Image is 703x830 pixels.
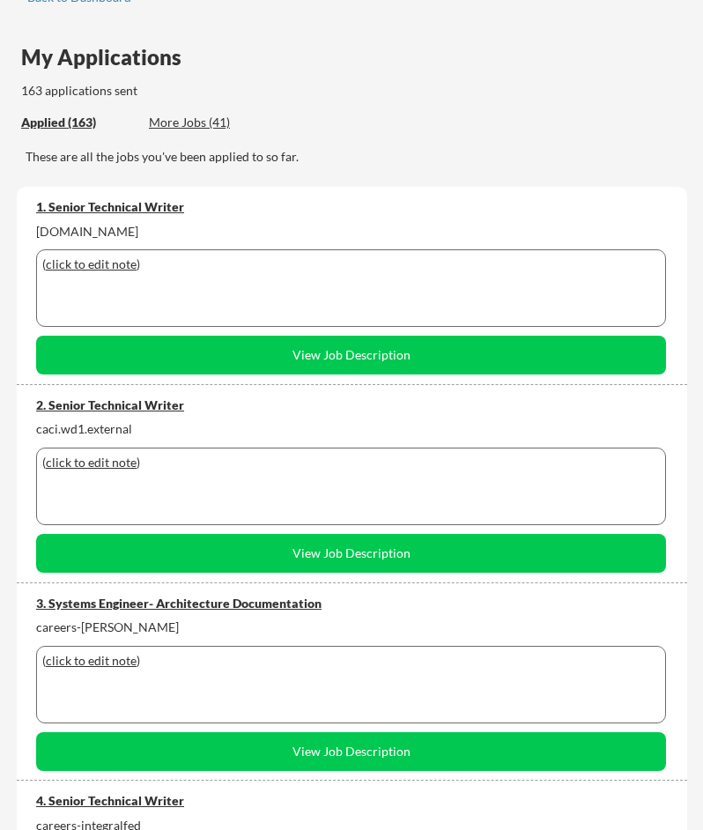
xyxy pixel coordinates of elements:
u: click to edit note [46,455,137,470]
div: 4. Senior Technical Writer [36,792,666,810]
div: These are job applications we think you'd be a good fit for, but couldn't apply you to automatica... [149,114,278,132]
div: These are all the jobs you've been applied to so far. [21,114,136,132]
div: ( ) [42,454,660,471]
div: caci.wd1.external [36,420,666,438]
div: ( ) [42,256,660,273]
button: View Job Description [36,534,666,573]
div: 163 applications sent [21,82,362,100]
div: [DOMAIN_NAME] [36,223,666,241]
div: 1. Senior Technical Writer [36,198,666,216]
div: ( ) [42,652,660,670]
div: careers-[PERSON_NAME] [36,619,666,636]
div: My Applications [21,47,196,68]
u: click to edit note [46,256,137,271]
div: More Jobs (41) [149,114,278,131]
div: 2. Senior Technical Writer [36,396,666,414]
u: click to edit note [46,653,137,668]
div: Applied (163) [21,114,136,131]
div: These are all the jobs you've been applied to so far. [26,148,687,166]
button: View Job Description [36,732,666,771]
button: View Job Description [36,336,666,374]
div: 3. Systems Engineer- Architecture Documentation [36,595,666,612]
